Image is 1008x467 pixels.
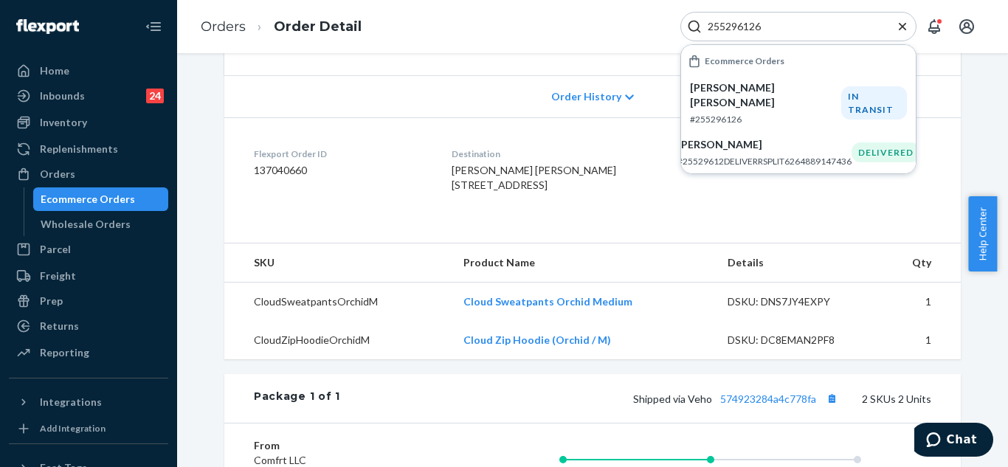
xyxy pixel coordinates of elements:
[340,389,931,408] div: 2 SKUs 2 Units
[677,137,852,152] p: [PERSON_NAME]
[877,321,961,359] td: 1
[968,196,997,271] button: Help Center
[224,321,452,359] td: CloudZipHoodieOrchidM
[224,243,452,283] th: SKU
[705,56,784,66] h6: Ecommerce Orders
[9,420,168,437] a: Add Integration
[33,212,169,236] a: Wholesale Orders
[40,89,85,103] div: Inbounds
[9,314,168,338] a: Returns
[9,264,168,288] a: Freight
[452,164,616,191] span: [PERSON_NAME] [PERSON_NAME] [STREET_ADDRESS]
[40,167,75,181] div: Orders
[919,12,949,41] button: Open notifications
[9,137,168,161] a: Replenishments
[9,59,168,83] a: Home
[40,269,76,283] div: Freight
[9,162,168,186] a: Orders
[687,19,702,34] svg: Search Icon
[254,389,340,408] div: Package 1 of 1
[9,238,168,261] a: Parcel
[40,395,102,409] div: Integrations
[40,63,69,78] div: Home
[690,80,841,110] p: [PERSON_NAME] [PERSON_NAME]
[41,217,131,232] div: Wholesale Orders
[9,341,168,364] a: Reporting
[852,142,920,162] div: DELIVERED
[40,142,118,156] div: Replenishments
[40,294,63,308] div: Prep
[463,333,611,346] a: Cloud Zip Hoodie (Orchid / M)
[822,389,841,408] button: Copy tracking number
[633,392,841,405] span: Shipped via Veho
[33,187,169,211] a: Ecommerce Orders
[895,19,910,35] button: Close Search
[877,283,961,322] td: 1
[677,155,852,167] p: #25529612DELIVERRSPLIT6264889147436
[201,18,246,35] a: Orders
[728,294,866,309] div: DSKU: DNS7JY4EXPY
[40,115,87,130] div: Inventory
[16,19,79,34] img: Flexport logo
[9,84,168,108] a: Inbounds24
[452,148,717,160] dt: Destination
[9,289,168,313] a: Prep
[914,423,993,460] iframe: Opens a widget where you can chat to one of our agents
[452,243,716,283] th: Product Name
[274,18,362,35] a: Order Detail
[40,242,71,257] div: Parcel
[720,392,816,405] a: 574923284a4c778fa
[41,192,135,207] div: Ecommerce Orders
[254,163,428,178] dd: 137040660
[189,5,373,49] ol: breadcrumbs
[139,12,168,41] button: Close Navigation
[146,89,164,103] div: 24
[9,390,168,414] button: Integrations
[877,243,961,283] th: Qty
[702,19,883,34] input: Search Input
[254,148,428,160] dt: Flexport Order ID
[40,422,106,435] div: Add Integration
[9,111,168,134] a: Inventory
[463,295,632,308] a: Cloud Sweatpants Orchid Medium
[40,345,89,360] div: Reporting
[40,319,79,333] div: Returns
[841,86,907,119] div: IN TRANSIT
[716,243,878,283] th: Details
[952,12,981,41] button: Open account menu
[551,89,621,104] span: Order History
[690,113,841,125] p: #255296126
[254,438,430,453] dt: From
[728,333,866,347] div: DSKU: DC8EMAN2PF8
[224,283,452,322] td: CloudSweatpantsOrchidM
